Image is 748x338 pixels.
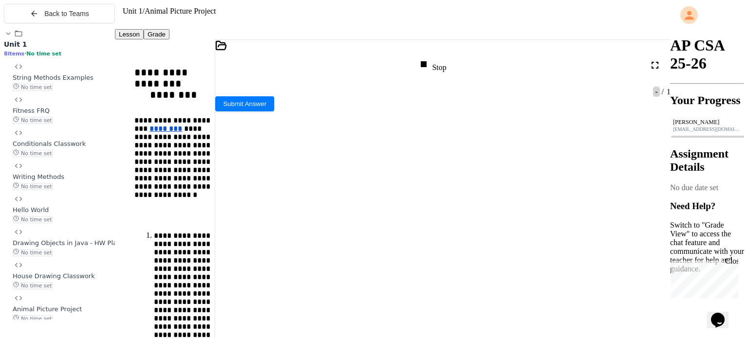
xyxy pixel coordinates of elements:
span: No time set [13,117,53,124]
span: Conditionals Classwork [13,140,86,147]
h3: Need Help? [670,201,744,212]
div: [EMAIL_ADDRESS][DOMAIN_NAME] [673,126,741,132]
iframe: chat widget [707,299,738,328]
span: Writing Methods [13,173,64,180]
h2: Your Progress [670,94,744,107]
h2: Assignment Details [670,147,744,174]
h1: AP CSA 25-26 [670,36,744,72]
div: [PERSON_NAME] [673,119,741,126]
span: No time set [13,183,53,190]
span: No time set [13,216,53,223]
iframe: chat widget [667,257,738,298]
span: No time set [13,249,53,256]
button: Back to Teams [4,4,115,23]
span: / [662,88,664,96]
button: Lesson [115,29,144,39]
span: Unit 1 [123,7,142,15]
span: 1 [665,88,671,96]
span: Back to Teams [44,10,89,18]
span: - [653,87,659,97]
div: My Account [670,4,744,26]
span: House Drawing Classwork [13,272,95,280]
span: No time set [13,84,53,91]
span: Animal Picture Project [13,305,82,313]
span: 8 items [4,51,24,57]
span: No time set [26,51,61,57]
button: Grade [144,29,169,39]
span: Hello World [13,206,49,213]
span: No time set [13,282,53,289]
div: Stop [418,58,446,72]
p: Switch to "Grade View" to access the chat feature and communicate with your teacher for help and ... [670,221,744,273]
span: • [24,50,26,57]
span: Animal Picture Project [145,7,216,15]
span: Submit Answer [223,100,266,107]
span: String Methods Examples [13,74,93,81]
span: Fitness FRQ [13,107,50,114]
span: No time set [13,150,53,157]
span: Drawing Objects in Java - HW Playposit Code [13,239,154,247]
span: Unit 1 [4,40,27,48]
span: No time set [13,315,53,322]
button: Submit Answer [215,96,274,111]
div: Chat with us now!Close [4,4,67,62]
div: No due date set [670,183,744,192]
span: / [142,7,144,15]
